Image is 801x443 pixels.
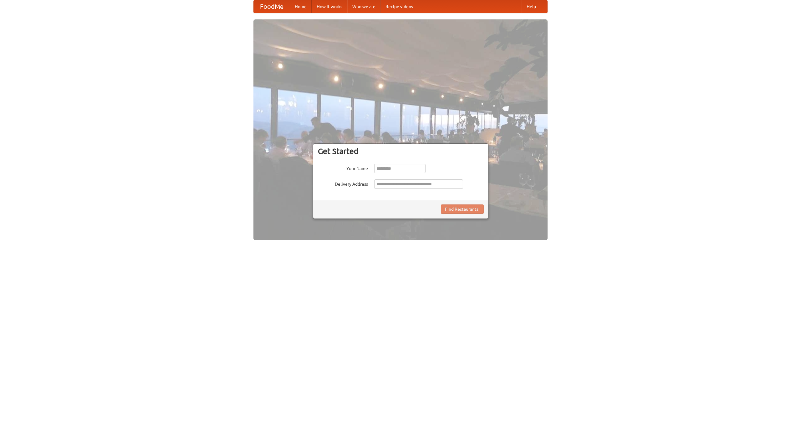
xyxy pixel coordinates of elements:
a: Help [522,0,541,13]
a: Recipe videos [380,0,418,13]
a: Home [290,0,312,13]
a: Who we are [347,0,380,13]
a: How it works [312,0,347,13]
h3: Get Started [318,147,484,156]
label: Delivery Address [318,179,368,187]
button: Find Restaurants! [441,204,484,214]
label: Your Name [318,164,368,172]
a: FoodMe [254,0,290,13]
